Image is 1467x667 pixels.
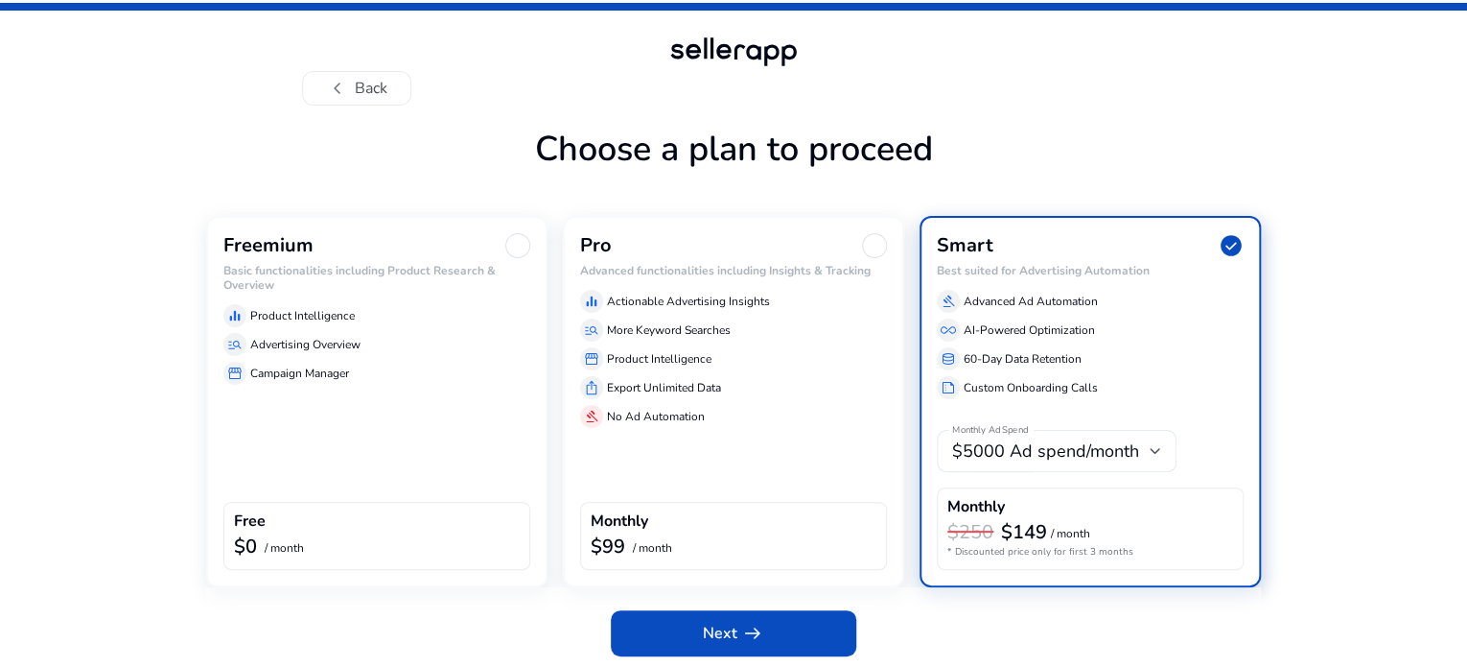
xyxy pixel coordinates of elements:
span: gavel [941,294,956,309]
span: check_circle [1219,233,1244,258]
h3: Smart [937,234,993,257]
h3: $250 [947,521,993,544]
button: chevron_leftBack [302,71,411,106]
span: manage_search [584,322,599,338]
h4: Monthly [947,498,1005,516]
span: equalizer [227,308,243,323]
h4: Monthly [591,512,648,531]
p: Advanced Ad Automation [964,293,1098,310]
span: manage_search [227,337,243,352]
b: $149 [1001,519,1047,545]
span: all_inclusive [941,322,956,338]
h3: Freemium [223,234,314,257]
p: No Ad Automation [607,408,705,425]
b: $99 [591,534,625,560]
span: gavel [584,409,599,424]
span: ios_share [584,380,599,395]
mat-label: Monthly Ad Spend [952,424,1028,438]
p: Export Unlimited Data [607,379,721,396]
button: Nextarrow_right_alt [611,610,856,656]
p: More Keyword Searches [607,322,731,339]
b: $0 [234,534,257,560]
p: * Discounted price only for first 3 months [947,545,1233,560]
span: Next [703,622,764,645]
p: / month [265,542,304,555]
h1: Choose a plan to proceed [206,129,1261,216]
span: database [941,351,956,367]
p: Custom Onboarding Calls [964,379,1098,396]
span: equalizer [584,294,599,309]
h6: Best suited for Advertising Automation [937,264,1244,277]
h6: Advanced functionalities including Insights & Tracking [580,264,887,277]
p: Campaign Manager [250,365,349,382]
p: Product Intelligence [607,350,711,368]
p: / month [1051,528,1090,540]
span: summarize [941,380,956,395]
span: chevron_left [326,77,349,100]
span: storefront [227,366,243,381]
span: arrow_right_alt [741,622,764,645]
p: / month [633,542,672,555]
h3: Pro [580,234,612,257]
p: 60-Day Data Retention [964,350,1082,368]
p: Actionable Advertising Insights [607,293,770,310]
h6: Basic functionalities including Product Research & Overview [223,264,530,292]
span: $5000 Ad spend/month [952,440,1139,463]
p: AI-Powered Optimization [964,322,1095,339]
p: Product Intelligence [250,307,355,324]
span: storefront [584,351,599,367]
p: Advertising Overview [250,336,361,353]
h4: Free [234,512,266,531]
